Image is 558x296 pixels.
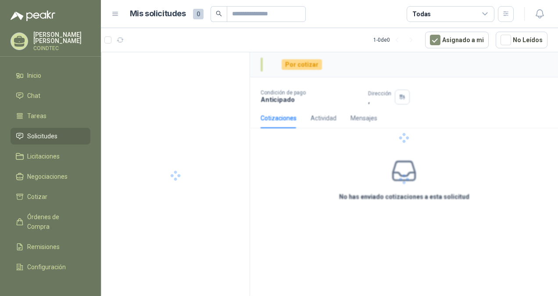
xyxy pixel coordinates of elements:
span: Inicio [27,71,41,80]
a: Remisiones [11,238,90,255]
a: Órdenes de Compra [11,209,90,235]
span: Negociaciones [27,172,68,181]
span: Órdenes de Compra [27,212,82,231]
a: Chat [11,87,90,104]
span: Chat [27,91,40,101]
a: Configuración [11,259,90,275]
span: Configuración [27,262,66,272]
a: Tareas [11,108,90,124]
p: COINDTEC [33,46,90,51]
button: No Leídos [496,32,547,48]
img: Logo peakr [11,11,55,21]
div: 1 - 0 de 0 [373,33,418,47]
a: Solicitudes [11,128,90,144]
p: [PERSON_NAME] [PERSON_NAME] [33,32,90,44]
a: Negociaciones [11,168,90,185]
h1: Mis solicitudes [130,7,186,20]
button: Asignado a mi [425,32,489,48]
span: Cotizar [27,192,47,202]
div: Todas [412,9,431,19]
span: search [216,11,222,17]
span: Licitaciones [27,152,60,161]
span: Tareas [27,111,46,121]
a: Licitaciones [11,148,90,165]
span: Solicitudes [27,131,57,141]
a: Cotizar [11,188,90,205]
span: 0 [193,9,204,19]
a: Inicio [11,67,90,84]
span: Remisiones [27,242,60,252]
